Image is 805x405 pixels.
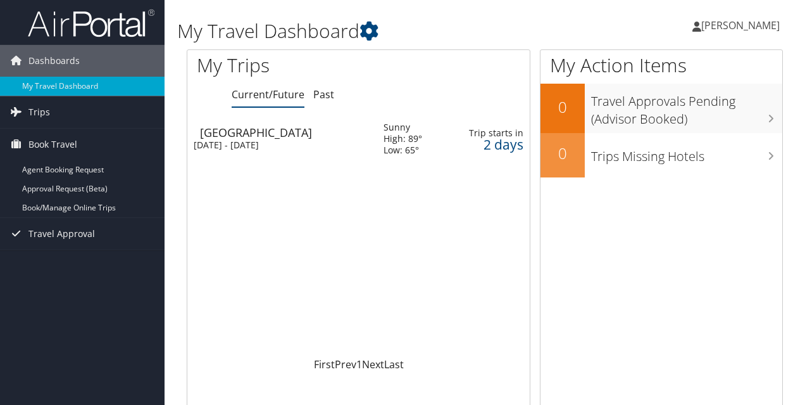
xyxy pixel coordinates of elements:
[232,87,304,101] a: Current/Future
[356,357,362,371] a: 1
[28,129,77,160] span: Book Travel
[692,6,792,44] a: [PERSON_NAME]
[701,18,780,32] span: [PERSON_NAME]
[200,127,371,138] div: [GEOGRAPHIC_DATA]
[384,122,422,133] div: Sunny
[540,52,782,79] h1: My Action Items
[458,127,523,139] div: Trip starts in
[197,52,378,79] h1: My Trips
[458,139,523,150] div: 2 days
[540,96,585,118] h2: 0
[384,145,422,156] div: Low: 65°
[540,133,782,177] a: 0Trips Missing Hotels
[384,133,422,145] div: High: 89°
[540,143,585,164] h2: 0
[362,357,384,371] a: Next
[591,141,782,165] h3: Trips Missing Hotels
[28,218,95,250] span: Travel Approval
[384,357,404,371] a: Last
[313,87,334,101] a: Past
[314,357,335,371] a: First
[194,139,365,151] div: [DATE] - [DATE]
[540,84,782,132] a: 0Travel Approvals Pending (Advisor Booked)
[591,86,782,128] h3: Travel Approvals Pending (Advisor Booked)
[177,18,587,44] h1: My Travel Dashboard
[335,357,356,371] a: Prev
[28,8,154,38] img: airportal-logo.png
[28,96,50,128] span: Trips
[28,45,80,77] span: Dashboards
